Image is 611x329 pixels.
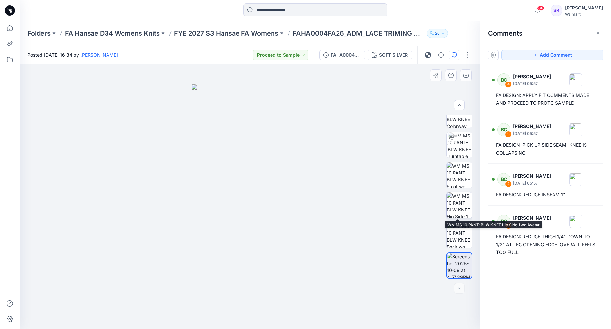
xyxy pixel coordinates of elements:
[505,81,512,88] div: 4
[488,29,522,37] h2: Comments
[513,73,551,81] p: [PERSON_NAME]
[551,5,562,16] div: SK
[27,51,118,58] span: Posted [DATE] 16:34 by
[293,29,424,38] p: FAHA0004FA26_ADM_LACE TRIMING TRACKPANT
[192,84,308,329] img: eyJhbGciOiJIUzI1NiIsImtpZCI6IjAiLCJzbHQiOiJzZXMiLCJ0eXAiOiJKV1QifQ.eyJkYXRhIjp7InR5cGUiOiJzdG9yYW...
[513,222,551,228] p: [DATE] 05:56
[513,122,551,130] p: [PERSON_NAME]
[513,130,551,137] p: [DATE] 05:57
[496,91,595,107] div: FA DESIGN: APPLY FIT COMMENTS MADE AND PROCEED TO PROTO SAMPLE
[447,223,472,248] img: WM MS 10 PANT-BLW KNEE Back wo Avatar
[513,172,551,180] p: [PERSON_NAME]
[537,6,544,11] span: 68
[505,131,512,137] div: 3
[368,50,412,60] button: SOFT SILVER
[448,132,472,158] img: WM MS 10 PANT-BLW KNEE Turntable with Avatar
[513,81,551,87] p: [DATE] 05:57
[505,223,512,229] div: 1
[27,29,51,38] a: Folders
[496,233,595,256] div: FA DESIGN: REDUCE THIGH 1/4" DOWN TO 1/2" AT LEG OPENING EDGE. OVERALL FEELS TOO FULL
[427,29,448,38] button: 20
[379,51,408,59] div: SOFT SILVER
[505,181,512,187] div: 2
[496,141,595,157] div: FA DESIGN: PICK UP SIDE SEAM- KNEE IS COLLAPSING
[436,50,446,60] button: Details
[447,192,472,218] img: WM MS 10 PANT-BLW KNEE Hip Side 1 wo Avatar
[435,30,440,37] p: 20
[497,173,510,186] div: BC
[501,50,603,60] button: Add Comment
[319,50,365,60] button: FAHA0004FA26_ADM_LACE TRIMING TRACKPANT
[497,123,510,136] div: BC
[80,52,118,58] a: [PERSON_NAME]
[447,162,472,188] img: WM MS 10 PANT-BLW KNEE Front wo Avatar
[565,12,603,17] div: Walmart
[496,191,595,199] div: FA DESIGN: REDUCE INSEAM 1"
[513,214,551,222] p: [PERSON_NAME]
[497,215,510,228] div: BC
[331,51,361,59] div: FAHA0004FA26_ADM_LACE TRIMING TRACKPANT
[65,29,160,38] a: FA Hansae D34 Womens Knits
[174,29,278,38] a: FYE 2027 S3 Hansae FA Womens
[513,180,551,187] p: [DATE] 05:57
[447,253,472,278] img: Screenshot 2025-10-09 at 4.57.39PM
[565,4,603,12] div: [PERSON_NAME]
[497,73,510,86] div: BC
[447,102,472,128] img: WM MS 10 PANT-BLW KNEE Colorway wo Avatar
